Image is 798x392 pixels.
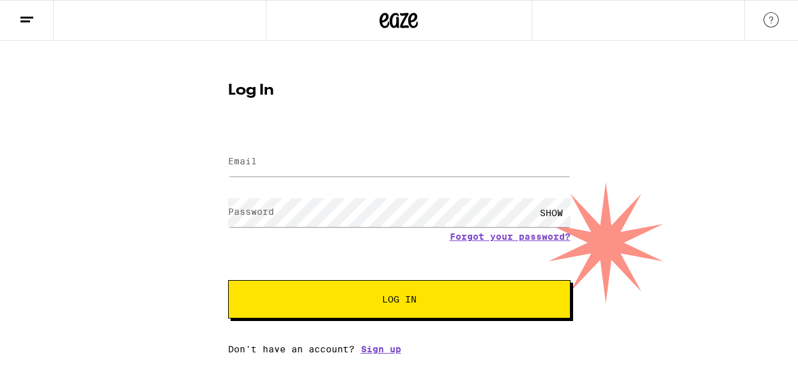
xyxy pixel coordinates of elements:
label: Email [228,156,257,166]
input: Email [228,148,571,176]
a: Forgot your password? [450,231,571,242]
h1: Log In [228,83,571,98]
span: Log In [382,295,417,304]
button: Log In [228,280,571,318]
div: Don't have an account? [228,344,571,354]
div: SHOW [532,198,571,227]
a: Sign up [361,344,401,354]
label: Password [228,207,274,217]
